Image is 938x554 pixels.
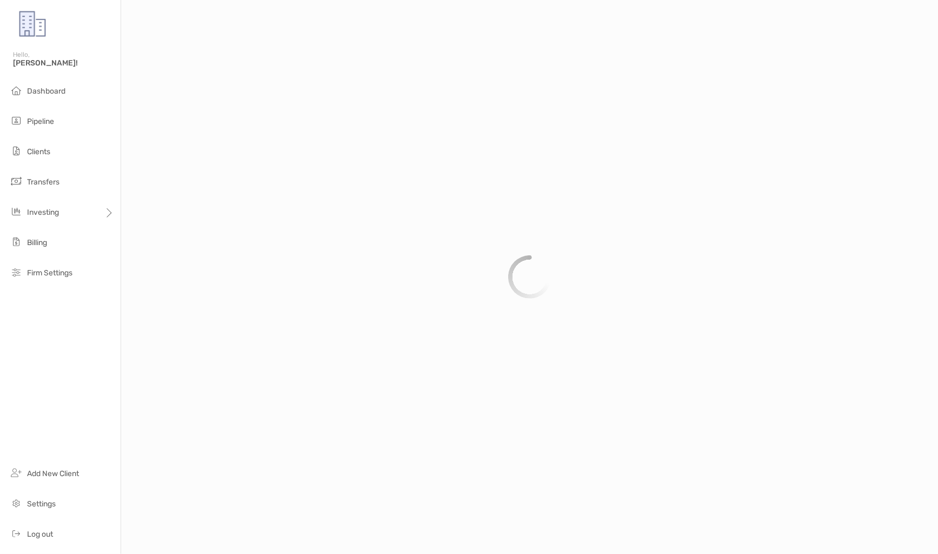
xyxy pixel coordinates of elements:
span: Transfers [27,177,59,187]
img: firm-settings icon [10,266,23,279]
span: [PERSON_NAME]! [13,58,114,68]
span: Log out [27,530,53,539]
img: add_new_client icon [10,466,23,479]
img: Zoe Logo [13,4,52,43]
span: Billing [27,238,47,247]
span: Add New Client [27,469,79,478]
span: Dashboard [27,87,65,96]
img: billing icon [10,235,23,248]
span: Settings [27,499,56,509]
img: dashboard icon [10,84,23,97]
span: Clients [27,147,50,156]
img: investing icon [10,205,23,218]
img: transfers icon [10,175,23,188]
img: settings icon [10,497,23,510]
span: Firm Settings [27,268,72,278]
img: logout icon [10,527,23,540]
img: pipeline icon [10,114,23,127]
img: clients icon [10,144,23,157]
span: Investing [27,208,59,217]
span: Pipeline [27,117,54,126]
